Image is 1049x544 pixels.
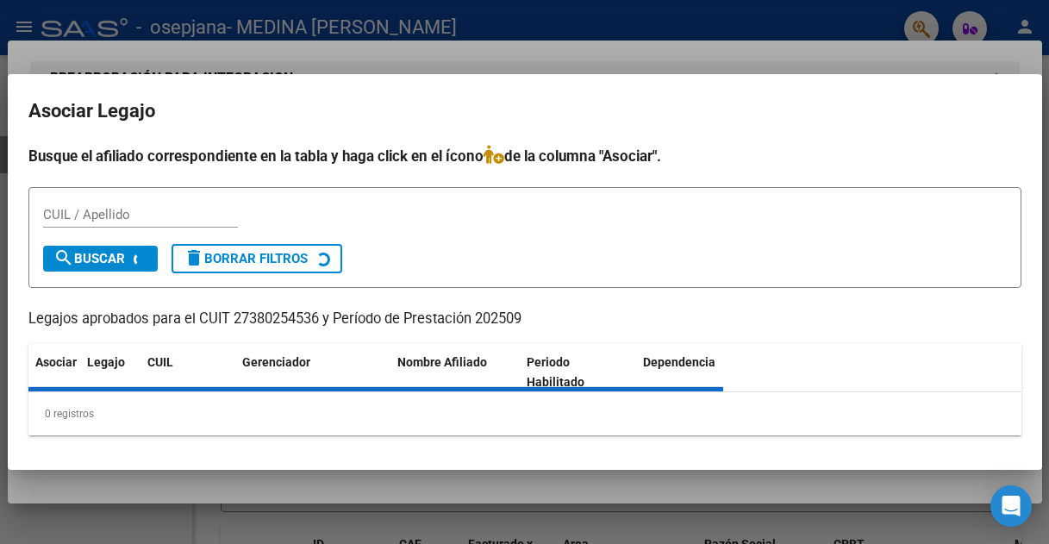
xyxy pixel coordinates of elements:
span: CUIL [147,355,173,369]
datatable-header-cell: CUIL [140,344,235,401]
span: Borrar Filtros [184,251,308,266]
datatable-header-cell: Dependencia [636,344,765,401]
datatable-header-cell: Asociar [28,344,80,401]
h2: Asociar Legajo [28,95,1021,128]
div: Open Intercom Messenger [990,485,1032,527]
span: Buscar [53,251,125,266]
datatable-header-cell: Legajo [80,344,140,401]
span: Asociar [35,355,77,369]
div: 0 registros [28,392,1021,435]
datatable-header-cell: Gerenciador [235,344,390,401]
button: Buscar [43,246,158,272]
span: Dependencia [643,355,715,369]
h4: Busque el afiliado correspondiente en la tabla y haga click en el ícono de la columna "Asociar". [28,145,1021,167]
span: Legajo [87,355,125,369]
button: Borrar Filtros [172,244,342,273]
mat-icon: search [53,247,74,268]
datatable-header-cell: Periodo Habilitado [520,344,636,401]
p: Legajos aprobados para el CUIT 27380254536 y Período de Prestación 202509 [28,309,1021,330]
mat-icon: delete [184,247,204,268]
datatable-header-cell: Nombre Afiliado [390,344,520,401]
span: Periodo Habilitado [527,355,584,389]
span: Gerenciador [242,355,310,369]
span: Nombre Afiliado [397,355,487,369]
